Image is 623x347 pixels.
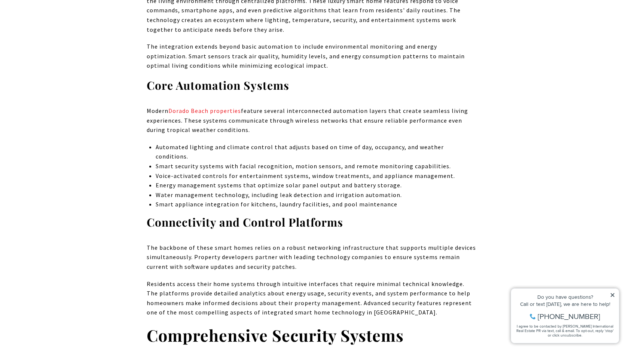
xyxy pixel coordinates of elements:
p: Modern feature several interconnected automation layers that create seamless living experiences. ... [147,106,477,135]
div: Do you have questions? [8,17,108,22]
strong: Core Automation Systems [147,78,289,93]
p: Residents access their home systems through intuitive interfaces that require minimal technical k... [147,279,477,317]
p: Energy management systems that optimize solar panel output and battery storage. [156,181,476,190]
span: [PHONE_NUMBER] [31,35,93,43]
p: Smart appliance integration for kitchens, laundry facilities, and pool maintenance [156,200,476,209]
p: Voice-activated controls for entertainment systems, window treatments, and appliance management. [156,171,476,181]
a: Dorado Beach properties [168,107,241,114]
span: I agree to be contacted by [PERSON_NAME] International Real Estate PR via text, call & email. To ... [9,46,107,60]
p: Water management technology, including leak detection and irrigation automation. [156,190,476,200]
p: The integration extends beyond basic automation to include environmental monitoring and energy op... [147,42,477,71]
p: The backbone of these smart homes relies on a robust networking infrastructure that supports mult... [147,243,477,272]
div: Call or text [DATE], we are here to help! [8,24,108,29]
strong: Connectivity and Control Platforms [147,215,343,230]
p: Automated lighting and climate control that adjusts based on time of day, occupancy, and weather ... [156,142,476,162]
p: Smart security systems with facial recognition, motion sensors, and remote monitoring capabilities. [156,162,476,171]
